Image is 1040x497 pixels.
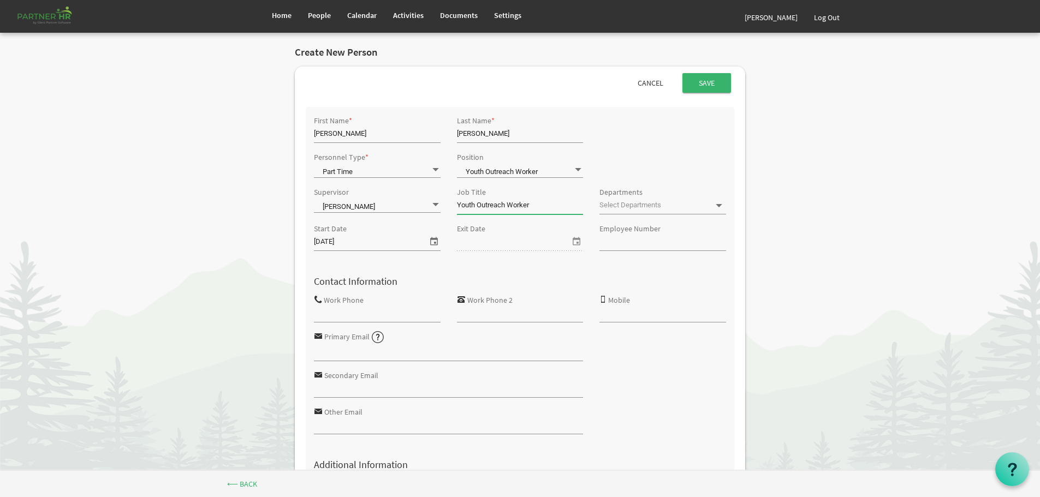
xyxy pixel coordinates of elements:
span: select [427,234,441,248]
label: First Name [314,117,349,125]
span: Home [272,10,292,20]
input: Save [682,73,731,93]
label: Work Phone 2 [467,296,513,304]
span: Settings [494,10,521,20]
label: Other Email [324,408,362,416]
img: question-sm.png [371,331,385,344]
label: Position [457,153,484,161]
label: Start Date [314,225,347,233]
label: Departments [599,188,643,196]
label: Job Title [457,188,486,196]
span: Documents [440,10,478,20]
span: Calendar [347,10,377,20]
label: Exit Date [457,225,485,233]
h2: Create New Person [295,47,745,58]
input: Select Departments [599,197,709,213]
label: Employee Number [599,225,661,233]
a: [PERSON_NAME] [736,2,806,33]
label: Personnel Type [314,153,365,161]
a: Cancel [621,73,680,93]
span: People [308,10,331,20]
label: Supervisor [314,188,349,196]
label: Primary Email [324,333,370,341]
span: select [570,234,583,248]
h4: Additional Information [306,459,735,470]
h4: Contact Information [306,276,735,287]
label: Mobile [608,296,630,304]
label: Work Phone [324,296,364,304]
span: Activities [393,10,424,20]
label: Secondary Email [324,372,378,380]
label: Last Name [457,117,491,125]
a: Log Out [806,2,848,33]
